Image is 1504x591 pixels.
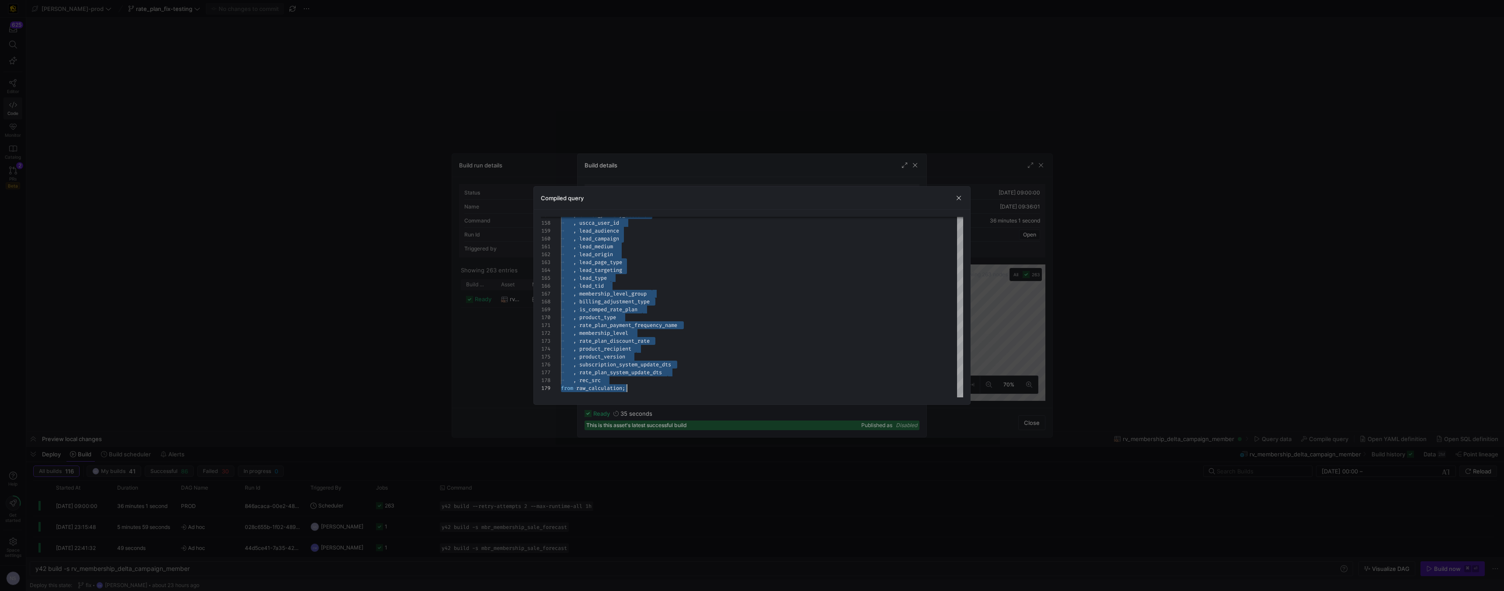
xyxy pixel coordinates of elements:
[573,251,576,258] span: ,
[561,385,573,392] span: from
[541,227,550,235] div: 159
[541,384,550,392] div: 179
[573,219,576,226] span: ,
[541,353,550,361] div: 175
[541,258,550,266] div: 163
[579,337,650,344] span: rate_plan_discount_rate
[573,337,576,344] span: ,
[541,306,550,313] div: 169
[579,377,601,384] span: rec_src
[573,275,576,282] span: ,
[541,243,550,250] div: 161
[579,345,631,352] span: product_recipient
[541,195,584,202] h3: Compiled query
[573,298,576,305] span: ,
[579,219,619,226] span: uscca_user_id
[622,385,625,392] span: ;
[541,219,550,227] div: 158
[579,243,613,250] span: lead_medium
[541,376,550,384] div: 178
[579,290,647,297] span: membership_level_group
[541,313,550,321] div: 170
[573,290,576,297] span: ,
[573,243,576,250] span: ,
[541,290,550,298] div: 167
[579,330,628,337] span: membership_level
[573,235,576,242] span: ,
[573,306,576,313] span: ,
[541,282,550,290] div: 166
[541,266,550,274] div: 164
[579,275,607,282] span: lead_type
[573,322,576,329] span: ,
[541,345,550,353] div: 174
[579,235,619,242] span: lead_campaign
[579,298,650,305] span: billing_adjustment_type
[541,369,550,376] div: 177
[573,369,576,376] span: ,
[579,251,613,258] span: lead_origin
[579,353,625,360] span: product_version
[573,361,576,368] span: ,
[579,259,622,266] span: lead_page_type
[573,227,576,234] span: ,
[573,314,576,321] span: ,
[579,361,671,368] span: subscription_system_update_dts
[573,353,576,360] span: ,
[541,250,550,258] div: 162
[573,377,576,384] span: ,
[579,227,619,234] span: lead_audience
[541,361,550,369] div: 176
[573,282,576,289] span: ,
[576,385,622,392] span: raw_calculation
[573,267,576,274] span: ,
[579,306,637,313] span: is_comped_rate_plan
[579,267,622,274] span: lead_targeting
[573,345,576,352] span: ,
[573,259,576,266] span: ,
[541,337,550,345] div: 173
[573,330,576,337] span: ,
[579,369,662,376] span: rate_plan_system_update_dts
[541,321,550,329] div: 171
[579,282,604,289] span: lead_tid
[541,329,550,337] div: 172
[541,274,550,282] div: 165
[541,235,550,243] div: 160
[579,314,616,321] span: product_type
[579,322,677,329] span: rate_plan_payment_frequency_name
[541,298,550,306] div: 168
